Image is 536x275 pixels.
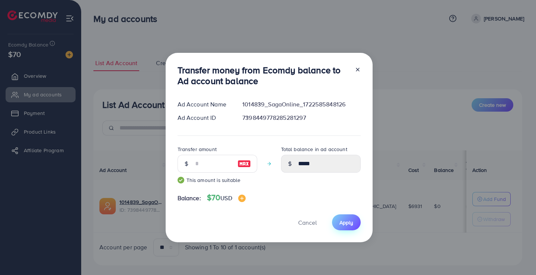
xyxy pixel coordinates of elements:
span: Apply [339,219,353,226]
div: 7398449778285281297 [236,113,366,122]
span: Cancel [298,218,317,227]
span: USD [220,194,232,202]
iframe: Chat [504,242,530,269]
img: guide [178,177,184,183]
button: Cancel [289,214,326,230]
h3: Transfer money from Ecomdy balance to Ad account balance [178,65,349,86]
span: Balance: [178,194,201,202]
label: Transfer amount [178,146,217,153]
label: Total balance in ad account [281,146,347,153]
img: image [238,195,246,202]
h4: $70 [207,193,246,202]
button: Apply [332,214,361,230]
div: Ad Account Name [172,100,237,109]
small: This amount is suitable [178,176,257,184]
div: Ad Account ID [172,113,237,122]
img: image [237,159,251,168]
div: 1014839_SagaOnline_1722585848126 [236,100,366,109]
